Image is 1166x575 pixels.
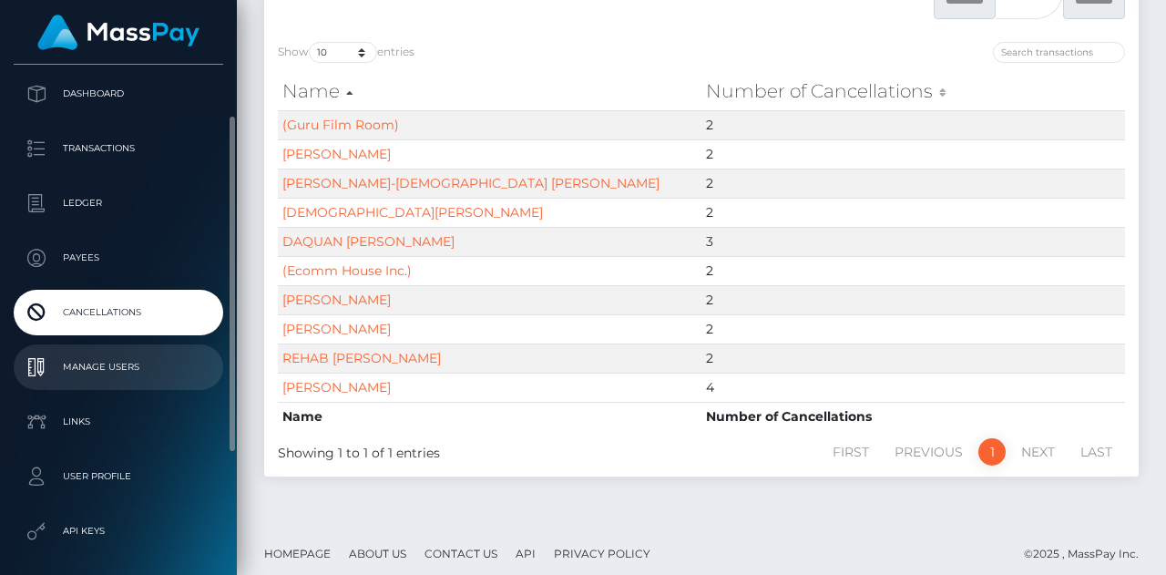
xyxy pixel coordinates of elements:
[701,344,1125,373] td: 2
[21,135,216,162] p: Transactions
[14,344,223,390] a: Manage Users
[14,235,223,281] a: Payees
[1024,544,1152,564] div: © 2025 , MassPay Inc.
[701,227,1125,256] td: 3
[342,539,414,568] a: About Us
[978,438,1006,466] a: 1
[417,539,505,568] a: Contact Us
[282,233,455,250] a: DAQUAN [PERSON_NAME]
[282,175,660,191] a: [PERSON_NAME]-[DEMOGRAPHIC_DATA] [PERSON_NAME]
[14,126,223,171] a: Transactions
[282,262,412,279] a: (Ecomm House Inc.)
[701,402,1125,431] th: Number of Cancellations
[547,539,658,568] a: Privacy Policy
[701,73,1125,109] th: Number of Cancellations: activate to sort column ascending
[993,42,1125,63] input: Search transactions
[14,71,223,117] a: Dashboard
[701,139,1125,169] td: 2
[701,198,1125,227] td: 2
[701,256,1125,285] td: 2
[309,42,377,63] select: Showentries
[21,244,216,272] p: Payees
[282,379,391,395] a: [PERSON_NAME]
[282,117,399,133] a: (Guru Film Room)
[701,285,1125,314] td: 2
[701,169,1125,198] td: 2
[21,354,216,381] p: Manage Users
[701,110,1125,139] td: 2
[21,408,216,436] p: Links
[37,15,199,50] img: MassPay Logo
[257,539,338,568] a: Homepage
[282,204,543,221] a: [DEMOGRAPHIC_DATA][PERSON_NAME]
[508,539,543,568] a: API
[278,402,701,431] th: Name
[14,508,223,554] a: API Keys
[282,146,391,162] a: [PERSON_NAME]
[21,190,216,217] p: Ledger
[282,321,391,337] a: [PERSON_NAME]
[14,290,223,335] a: Cancellations
[21,80,216,108] p: Dashboard
[282,292,391,308] a: [PERSON_NAME]
[21,299,216,326] p: Cancellations
[278,42,414,63] label: Show entries
[21,463,216,490] p: User Profile
[282,350,441,366] a: REHAB [PERSON_NAME]
[701,373,1125,402] td: 4
[14,180,223,226] a: Ledger
[278,436,615,463] div: Showing 1 to 1 of 1 entries
[21,518,216,545] p: API Keys
[14,399,223,445] a: Links
[14,454,223,499] a: User Profile
[701,314,1125,344] td: 2
[278,73,701,109] th: Name: activate to sort column descending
